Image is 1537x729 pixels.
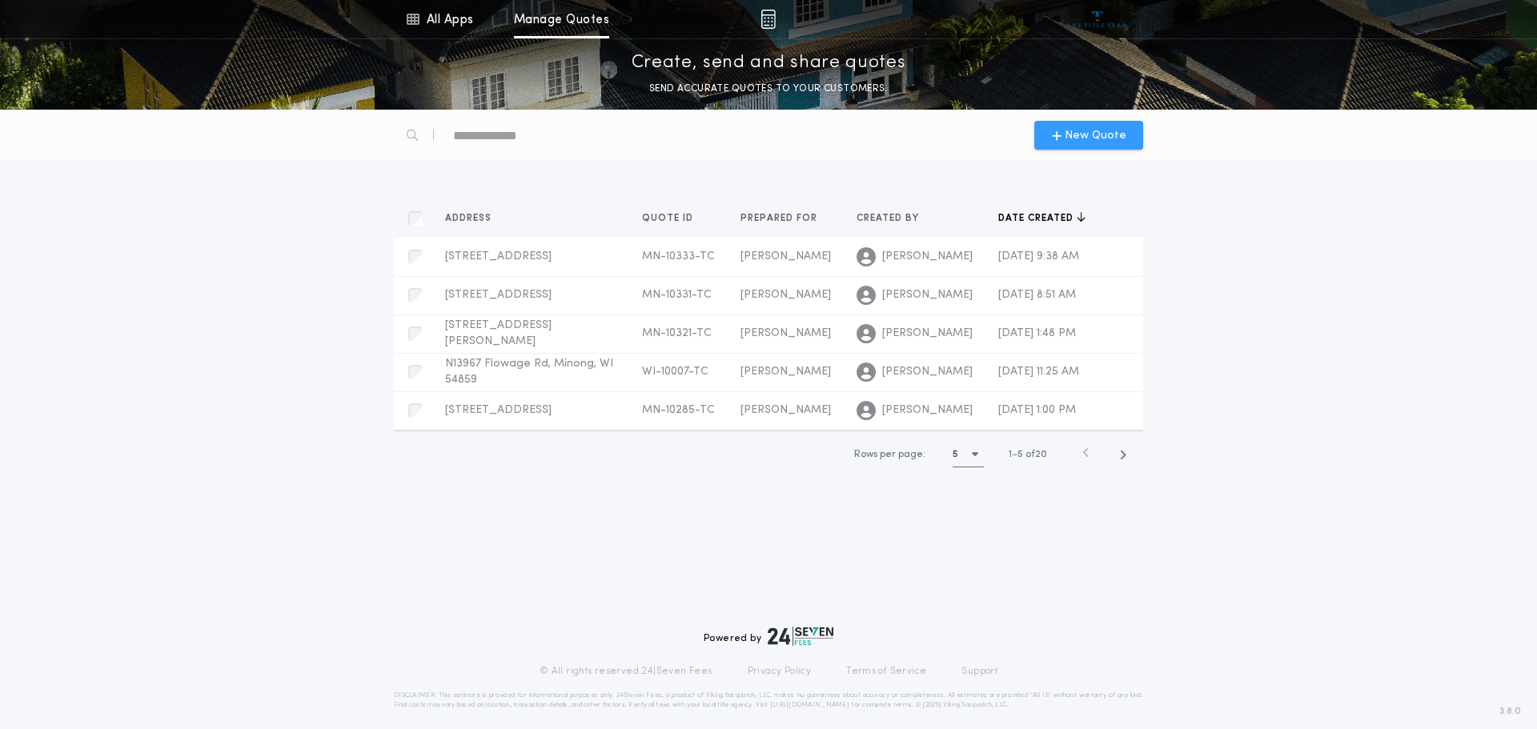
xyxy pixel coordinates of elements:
[961,665,997,678] a: Support
[649,81,888,97] p: SEND ACCURATE QUOTES TO YOUR CUSTOMERS.
[857,212,922,225] span: Created by
[998,250,1079,262] span: [DATE] 9:38 AM
[740,404,831,416] span: [PERSON_NAME]
[445,210,504,226] button: Address
[882,364,973,380] span: [PERSON_NAME]
[704,627,833,646] div: Powered by
[445,404,552,416] span: [STREET_ADDRESS]
[740,327,831,339] span: [PERSON_NAME]
[1017,450,1023,459] span: 5
[882,287,973,303] span: [PERSON_NAME]
[1034,121,1143,150] button: New Quote
[740,366,831,378] span: [PERSON_NAME]
[998,289,1076,301] span: [DATE] 8:51 AM
[1068,11,1128,27] img: vs-icon
[857,210,931,226] button: Created by
[740,212,821,225] span: Prepared for
[642,212,696,225] span: Quote ID
[998,404,1076,416] span: [DATE] 1:00 PM
[770,702,849,708] a: [URL][DOMAIN_NAME]
[642,366,708,378] span: WI-10007-TC
[642,250,715,262] span: MN-10333-TC
[998,210,1086,226] button: Date created
[953,447,958,463] h1: 5
[740,289,831,301] span: [PERSON_NAME]
[740,250,831,262] span: [PERSON_NAME]
[953,442,984,467] button: 5
[998,366,1079,378] span: [DATE] 11:25 AM
[882,326,973,342] span: [PERSON_NAME]
[1009,450,1012,459] span: 1
[768,627,833,646] img: logo
[998,327,1076,339] span: [DATE] 1:48 PM
[445,358,613,386] span: N13967 Flowage Rd, Minong, WI 54859
[394,691,1143,710] p: DISCLAIMER: This estimate is provided for informational purposes only. 24|Seven Fees, a product o...
[1065,127,1126,144] span: New Quote
[445,250,552,262] span: [STREET_ADDRESS]
[445,319,552,347] span: [STREET_ADDRESS][PERSON_NAME]
[642,327,712,339] span: MN-10321-TC
[540,665,712,678] p: © All rights reserved. 24|Seven Fees
[854,450,925,459] span: Rows per page:
[642,210,705,226] button: Quote ID
[642,404,715,416] span: MN-10285-TC
[882,249,973,265] span: [PERSON_NAME]
[642,289,712,301] span: MN-10331-TC
[998,212,1077,225] span: Date created
[1025,447,1047,462] span: of 20
[760,10,776,29] img: img
[445,289,552,301] span: [STREET_ADDRESS]
[445,212,495,225] span: Address
[632,50,906,76] p: Create, send and share quotes
[748,665,812,678] a: Privacy Policy
[1499,704,1521,719] span: 3.8.0
[882,403,973,419] span: [PERSON_NAME]
[846,665,926,678] a: Terms of Service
